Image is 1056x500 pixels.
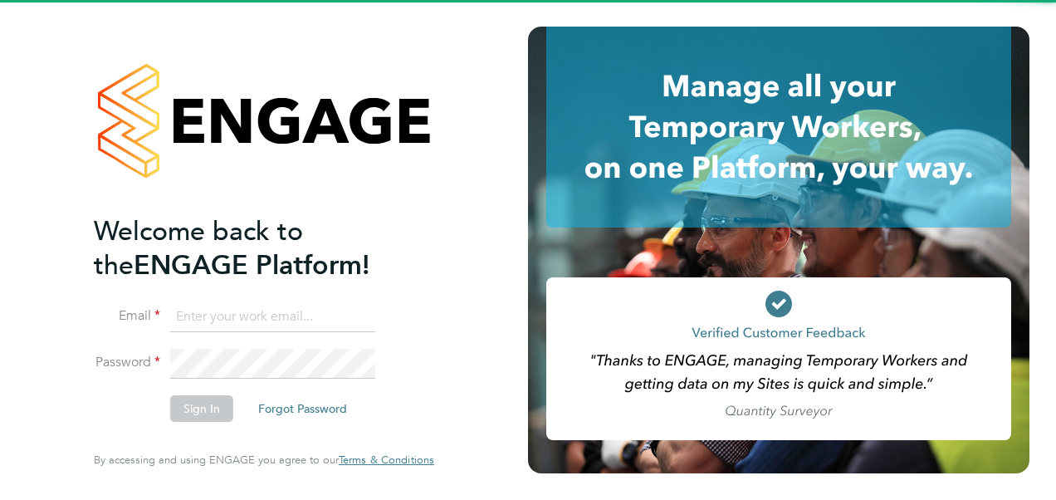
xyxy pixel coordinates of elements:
[94,307,160,325] label: Email
[339,453,434,467] a: Terms & Conditions
[94,215,303,282] span: Welcome back to the
[170,395,233,422] button: Sign In
[170,302,375,332] input: Enter your work email...
[94,453,434,467] span: By accessing and using ENGAGE you agree to our
[245,395,360,422] button: Forgot Password
[94,214,418,282] h2: ENGAGE Platform!
[94,354,160,371] label: Password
